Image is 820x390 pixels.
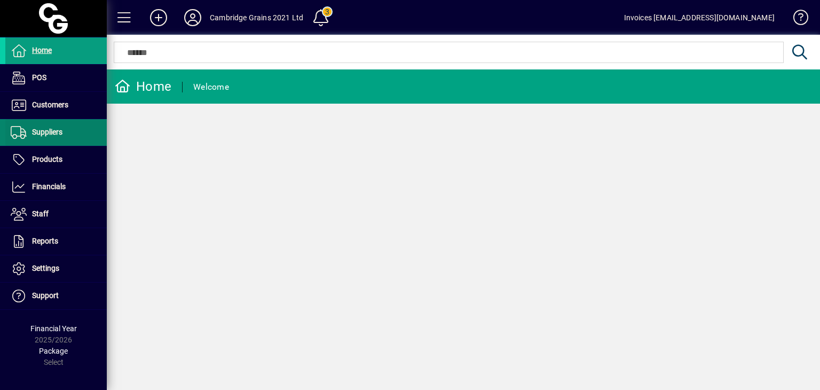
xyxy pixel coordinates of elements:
[32,237,58,245] span: Reports
[32,100,68,109] span: Customers
[32,264,59,272] span: Settings
[5,92,107,119] a: Customers
[32,46,52,54] span: Home
[5,283,107,309] a: Support
[30,324,77,333] span: Financial Year
[210,9,303,26] div: Cambridge Grains 2021 Ltd
[39,347,68,355] span: Package
[176,8,210,27] button: Profile
[32,291,59,300] span: Support
[32,128,62,136] span: Suppliers
[32,73,46,82] span: POS
[5,174,107,200] a: Financials
[32,155,62,163] span: Products
[624,9,775,26] div: Invoices [EMAIL_ADDRESS][DOMAIN_NAME]
[193,79,229,96] div: Welcome
[5,65,107,91] a: POS
[141,8,176,27] button: Add
[115,78,171,95] div: Home
[5,146,107,173] a: Products
[32,182,66,191] span: Financials
[5,255,107,282] a: Settings
[785,2,807,37] a: Knowledge Base
[32,209,49,218] span: Staff
[5,119,107,146] a: Suppliers
[5,201,107,228] a: Staff
[5,228,107,255] a: Reports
